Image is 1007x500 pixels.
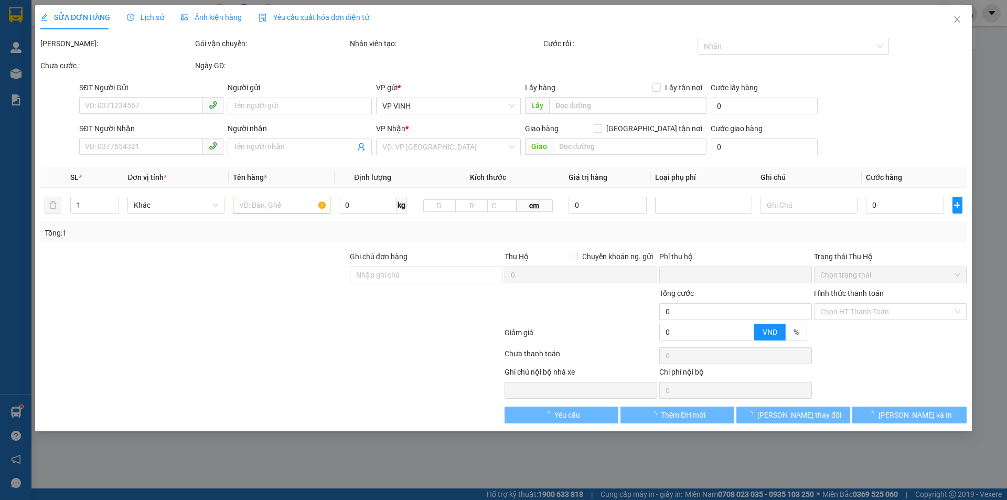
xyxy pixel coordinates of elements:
span: Chuyển khoản ng. gửi [578,251,657,262]
div: Phí thu hộ [659,251,812,267]
span: VP Nhận [377,124,406,133]
span: edit [40,14,48,21]
span: Yêu cầu [554,409,580,421]
label: Hình thức thanh toán [814,289,884,297]
span: Giao [525,138,553,155]
input: D [423,199,456,212]
span: Ảnh kiện hàng [181,13,242,22]
span: Yêu cầu xuất hóa đơn điện tử [259,13,369,22]
span: phone [209,101,217,109]
img: icon [259,14,267,22]
span: [PERSON_NAME] thay đổi [757,409,841,421]
span: SỬA ĐƠN HÀNG [40,13,110,22]
th: Loại phụ phí [651,167,756,188]
span: Định lượng [354,173,391,182]
span: close [953,15,961,24]
span: picture [181,14,188,21]
div: Giảm giá [504,327,658,345]
span: Thêm ĐH mới [661,409,705,421]
span: Kích thước [470,173,506,182]
span: Lấy tận nơi [661,82,706,93]
button: plus [952,197,962,214]
span: Tổng cước [659,289,694,297]
th: Ghi chú [756,167,862,188]
div: Nhân viên tạo: [350,38,541,49]
input: Cước giao hàng [711,139,818,155]
span: plus [953,201,962,209]
div: SĐT Người Gửi [79,82,223,93]
input: VD: Bàn, Ghế [233,197,330,214]
span: Giao hàng [525,124,559,133]
span: Cước hàng [866,173,903,182]
div: [PERSON_NAME]: [40,38,193,49]
label: Ghi chú đơn hàng [350,252,408,261]
span: Lấy hàng [525,83,555,92]
span: user-add [358,143,366,151]
span: Đơn vị tính [128,173,167,182]
input: C [487,199,517,212]
span: kg [397,197,407,214]
span: loading [867,411,879,418]
div: Tổng: 1 [45,227,389,239]
input: R [455,199,488,212]
span: Giá trị hàng [569,173,608,182]
div: Ghi chú nội bộ nhà xe [505,366,657,382]
span: Lịch sử [127,13,164,22]
div: Ngày GD: [195,60,348,71]
span: Khác [134,197,219,213]
label: Cước lấy hàng [711,83,758,92]
label: Cước giao hàng [711,124,763,133]
input: Ghi Chú [760,197,858,214]
span: VND [763,328,777,336]
div: Gói vận chuyển: [195,38,348,49]
input: Dọc đường [553,138,706,155]
div: Chưa cước : [40,60,193,71]
input: Cước lấy hàng [711,98,818,114]
span: Thu Hộ [505,252,529,261]
div: Trạng thái Thu Hộ [814,251,967,262]
span: phone [209,142,217,150]
div: VP gửi [377,82,521,93]
div: Chi phí nội bộ [659,366,812,382]
span: cm [517,199,552,212]
span: SL [70,173,79,182]
button: Close [942,5,972,35]
input: Dọc đường [549,97,706,114]
span: clock-circle [127,14,134,21]
div: Người nhận [228,123,372,134]
span: Chọn trạng thái [820,267,960,283]
input: Ghi chú đơn hàng [350,267,502,283]
span: loading [543,411,554,418]
span: [GEOGRAPHIC_DATA] tận nơi [602,123,706,134]
span: Lấy [525,97,549,114]
span: VP VINH [383,98,515,114]
button: [PERSON_NAME] và In [853,407,967,423]
button: delete [45,197,61,214]
div: Cước rồi : [543,38,696,49]
span: % [794,328,799,336]
div: SĐT Người Nhận [79,123,223,134]
span: loading [746,411,757,418]
button: Thêm ĐH mới [620,407,734,423]
span: [PERSON_NAME] và In [879,409,952,421]
button: Yêu cầu [505,407,618,423]
div: Người gửi [228,82,372,93]
div: Chưa thanh toán [504,348,658,366]
span: Tên hàng [233,173,267,182]
span: loading [649,411,661,418]
button: [PERSON_NAME] thay đổi [736,407,850,423]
